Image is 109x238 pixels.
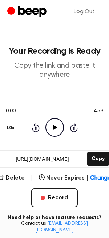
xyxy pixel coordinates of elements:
[86,174,89,182] span: |
[7,5,48,19] a: Beep
[4,221,105,234] span: Contact us
[87,152,109,166] button: Copy
[31,174,33,182] span: |
[6,61,103,80] p: Copy the link and paste it anywhere
[6,47,103,56] h1: Your Recording is Ready
[6,122,17,134] button: 1.0x
[31,188,78,207] button: Record
[6,107,15,115] span: 0:00
[66,3,102,20] a: Log Out
[35,221,88,233] a: [EMAIL_ADDRESS][DOMAIN_NAME]
[94,107,103,115] span: 4:59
